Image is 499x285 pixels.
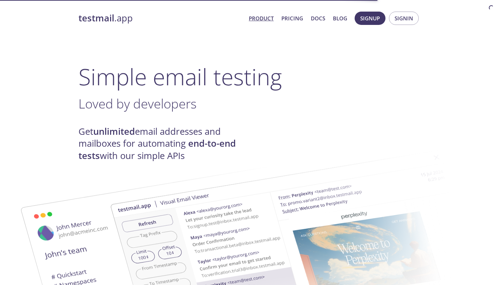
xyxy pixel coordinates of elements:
strong: unlimited [93,125,135,138]
span: Signup [360,14,380,23]
strong: testmail [78,12,114,24]
strong: end-to-end tests [78,137,236,161]
h1: Simple email testing [78,63,421,90]
h4: Get email addresses and mailboxes for automating with our simple APIs [78,126,249,162]
a: testmail.app [78,12,243,24]
span: Loved by developers [78,95,197,112]
a: Product [249,14,274,23]
a: Blog [333,14,347,23]
a: Docs [311,14,325,23]
button: Signin [389,12,419,25]
button: Signup [355,12,385,25]
span: Signin [395,14,413,23]
a: Pricing [281,14,303,23]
